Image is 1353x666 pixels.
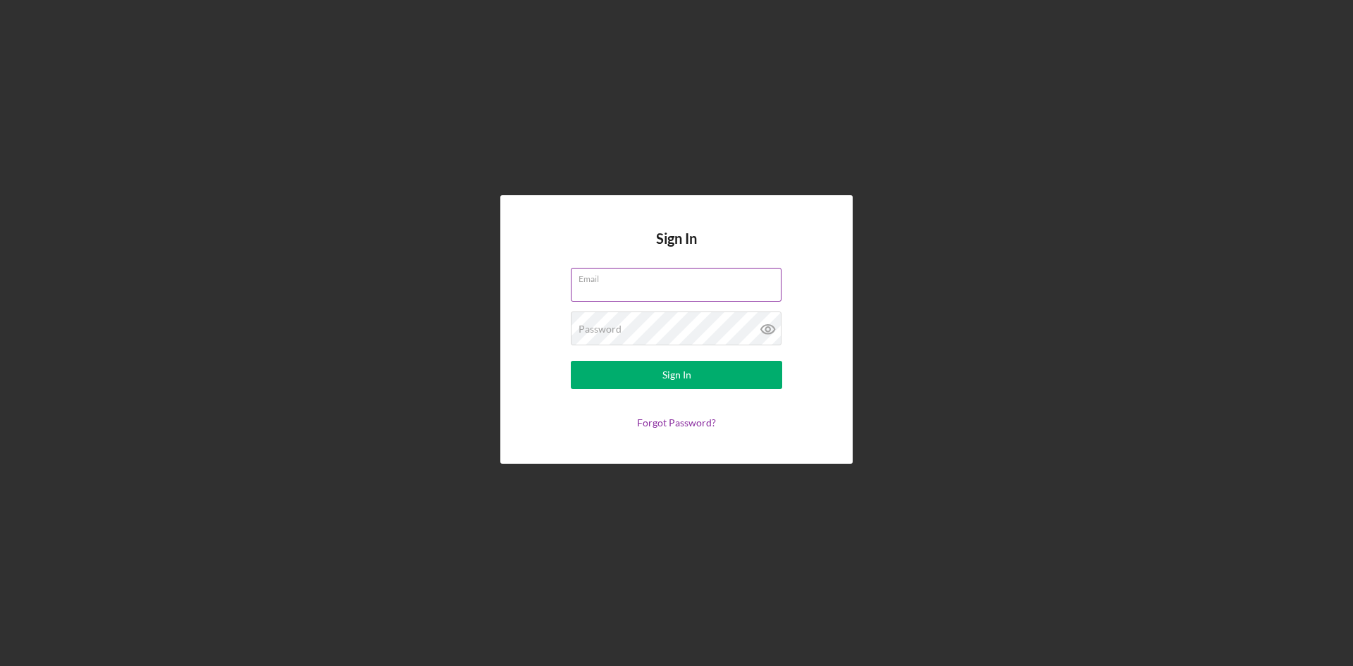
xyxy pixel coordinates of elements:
label: Email [579,269,781,284]
h4: Sign In [656,230,697,268]
div: Sign In [662,361,691,389]
a: Forgot Password? [637,417,716,428]
label: Password [579,323,622,335]
button: Sign In [571,361,782,389]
